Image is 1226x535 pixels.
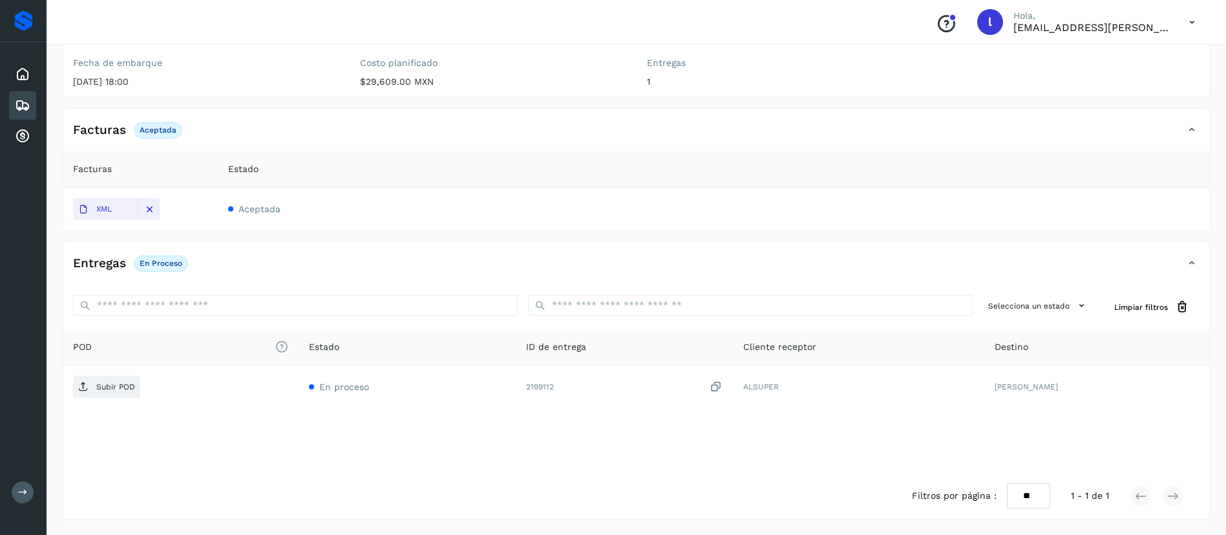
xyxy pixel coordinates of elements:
[73,256,126,271] h4: Entregas
[228,162,259,176] span: Estado
[96,204,112,213] p: XML
[73,340,288,354] span: POD
[984,366,1210,408] td: [PERSON_NAME]
[9,60,36,89] div: Inicio
[9,91,36,120] div: Embarques
[526,380,723,394] div: 2199112
[360,76,626,87] p: $29,609.00 MXN
[1114,301,1168,313] span: Limpiar filtros
[63,119,1210,151] div: FacturasAceptada
[995,340,1028,354] span: Destino
[73,76,339,87] p: [DATE] 18:00
[96,382,135,391] p: Subir POD
[140,259,182,268] p: En proceso
[138,198,160,220] div: Eliminar asociación
[73,162,112,176] span: Facturas
[309,340,339,354] span: Estado
[1104,295,1200,319] button: Limpiar filtros
[983,295,1094,316] button: Selecciona un estado
[1013,21,1168,34] p: lauraamalia.castillo@xpertal.com
[1013,10,1168,21] p: Hola,
[912,489,997,503] span: Filtros por página :
[63,252,1210,285] div: EntregasEn proceso
[526,340,586,354] span: ID de entrega
[1071,489,1109,503] span: 1 - 1 de 1
[319,382,369,392] span: En proceso
[733,366,984,408] td: ALSUPER
[647,58,913,69] label: Entregas
[73,123,126,138] h4: Facturas
[238,204,280,214] span: Aceptada
[73,376,140,398] button: Subir POD
[73,58,339,69] label: Fecha de embarque
[360,58,626,69] label: Costo planificado
[140,126,176,135] p: Aceptada
[647,76,913,87] p: 1
[9,122,36,151] div: Cuentas por cobrar
[73,198,138,220] button: XML
[743,340,816,354] span: Cliente receptor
